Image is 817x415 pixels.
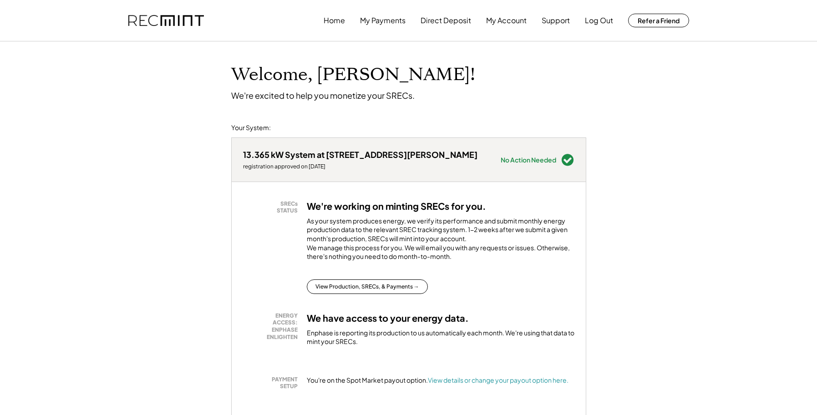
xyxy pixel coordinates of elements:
[307,200,486,212] h3: We're working on minting SRECs for you.
[307,217,574,266] div: As your system produces energy, we verify its performance and submit monthly energy production da...
[486,11,527,30] button: My Account
[542,11,570,30] button: Support
[421,11,471,30] button: Direct Deposit
[307,376,568,385] div: You're on the Spot Market payout option.
[360,11,406,30] button: My Payments
[248,200,298,214] div: SRECs STATUS
[248,312,298,340] div: ENERGY ACCESS: ENPHASE ENLIGHTEN
[324,11,345,30] button: Home
[428,376,568,384] a: View details or change your payout option here.
[231,123,271,132] div: Your System:
[307,279,428,294] button: View Production, SRECs, & Payments →
[231,90,415,101] div: We're excited to help you monetize your SRECs.
[231,64,475,86] h1: Welcome, [PERSON_NAME]!
[128,15,204,26] img: recmint-logotype%403x.png
[307,329,574,346] div: Enphase is reporting its production to us automatically each month. We're using that data to mint...
[307,312,469,324] h3: We have access to your energy data.
[243,163,477,170] div: registration approved on [DATE]
[243,149,477,160] div: 13.365 kW System at [STREET_ADDRESS][PERSON_NAME]
[628,14,689,27] button: Refer a Friend
[585,11,613,30] button: Log Out
[248,376,298,390] div: PAYMENT SETUP
[501,157,556,163] div: No Action Needed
